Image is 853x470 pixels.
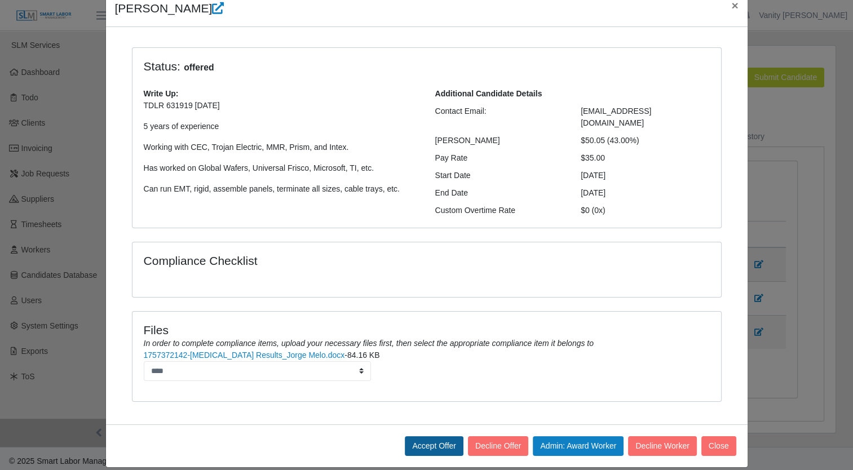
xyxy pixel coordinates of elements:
button: Accept Offer [405,436,463,456]
button: Decline Worker [628,436,696,456]
h4: Compliance Checklist [144,254,515,268]
b: Write Up: [144,89,179,98]
div: $50.05 (43.00%) [572,135,718,147]
button: Decline Offer [468,436,528,456]
span: [EMAIL_ADDRESS][DOMAIN_NAME] [581,107,651,127]
div: $35.00 [572,152,718,164]
b: Additional Candidate Details [435,89,542,98]
div: [DATE] [572,170,718,181]
span: [DATE] [581,188,606,197]
span: offered [180,61,218,74]
span: $0 (0x) [581,206,606,215]
div: End Date [427,187,573,199]
h4: Files [144,323,710,337]
p: Can run EMT, rigid, assemble panels, terminate all sizes, cable trays, etc. [144,183,418,195]
div: [PERSON_NAME] [427,135,573,147]
p: Working with CEC, Trojan Electric, MMR, Prism, and Intex. [144,141,418,153]
a: 1757372142-[MEDICAL_DATA] Results_Jorge Melo.docx [144,351,345,360]
div: Custom Overtime Rate [427,205,573,216]
button: Close [701,436,736,456]
div: Start Date [427,170,573,181]
div: Contact Email: [427,105,573,129]
h4: Status: [144,59,564,74]
p: TDLR 631919 [DATE] [144,100,418,112]
p: 5 years of experience [144,121,418,132]
p: Has worked on Global Wafers, Universal Frisco, Microsoft, TI, etc. [144,162,418,174]
li: - [144,349,710,381]
div: Pay Rate [427,152,573,164]
span: 84.16 KB [347,351,380,360]
button: Admin: Award Worker [533,436,624,456]
i: In order to complete compliance items, upload your necessary files first, then select the appropr... [144,339,594,348]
